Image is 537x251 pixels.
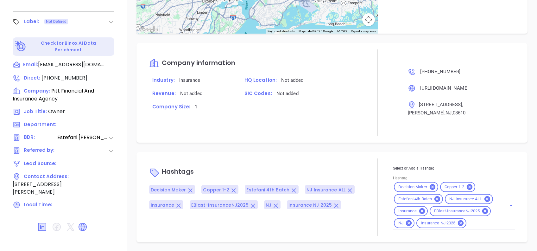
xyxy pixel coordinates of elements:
[430,206,491,216] div: EBlast-InsuranceNJ2025
[420,85,469,91] span: [URL][DOMAIN_NAME]
[24,74,40,81] span: Direct :
[13,87,94,102] span: Pitt Financial And Insurance Agency
[445,196,486,202] span: NJ Insurance ALL
[24,134,57,142] span: BDR:
[24,173,69,180] span: Contact Address:
[445,194,493,204] div: NJ Insurance ALL
[41,74,87,81] span: [PHONE_NUMBER]
[24,147,57,155] span: Referred by:
[203,187,229,193] span: Copper 1-2
[299,29,333,33] span: Map data ©2025 Google
[337,29,347,34] a: Terms (opens in new tab)
[395,221,407,226] span: NJ
[15,41,26,52] img: Ai-Enrich-DaqCidB-.svg
[24,121,56,128] span: Department:
[507,201,515,210] button: Open
[180,91,202,96] span: Not added
[393,165,515,172] p: Select or Add a Hashtag
[152,90,176,97] span: Revenue:
[395,209,420,214] span: Insurance
[394,182,438,192] div: Decision Maker
[24,87,50,94] span: Company:
[441,184,468,190] span: Copper 1-2
[38,61,104,68] span: [EMAIL_ADDRESS][DOMAIN_NAME]
[27,40,110,53] p: Check for Binox AI Data Enrichment
[246,187,289,193] span: Estefani 4th Batch
[362,13,375,26] button: Map camera controls
[24,17,39,26] div: Label:
[24,108,47,115] span: Job Title:
[452,110,466,116] span: , 08610
[351,29,376,33] a: Report a map error
[416,218,466,228] div: Insurance NJ 2025
[151,187,186,193] span: Decision Maker
[268,29,295,34] button: Keyboard shortcuts
[152,103,190,110] span: Company Size:
[138,25,159,34] img: Google
[244,90,272,97] span: SIC Codes:
[48,108,65,115] span: Owner
[419,102,462,107] span: [STREET_ADDRESS]
[394,218,414,228] div: NJ
[149,60,235,67] a: Company information
[288,202,332,208] span: Insurance NJ 2025
[195,104,197,110] span: 1
[420,69,460,74] span: [PHONE_NUMBER]
[306,187,345,193] span: NJ Insurance ALL
[395,184,431,190] span: Decision Maker
[13,181,62,196] span: [STREET_ADDRESS][PERSON_NAME]
[244,77,277,83] span: HQ Location:
[46,18,66,25] span: Not Defined
[152,77,175,83] span: Industry:
[151,202,174,208] span: Insurance
[394,206,428,216] div: Insurance
[162,167,194,176] span: Hashtags
[24,201,52,208] span: Local Time:
[276,91,299,96] span: Not added
[266,202,271,208] span: NJ
[179,77,200,83] span: Insurance
[138,25,159,34] a: Open this area in Google Maps (opens a new window)
[393,177,407,180] label: Hashtag
[24,160,56,167] span: Lead Source:
[281,77,303,83] span: Not added
[440,182,475,192] div: Copper 1-2
[430,209,483,214] span: EBlast-InsuranceNJ2025
[23,61,38,69] span: Email:
[417,221,459,226] span: Insurance NJ 2025
[191,202,249,208] span: EBlast-InsuranceNJ2025
[445,110,452,116] span: , NJ
[162,58,235,67] span: Company information
[394,194,443,204] div: Estefani 4th Batch
[57,134,108,142] span: Estefani [PERSON_NAME]
[395,196,436,202] span: Estefani 4th Batch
